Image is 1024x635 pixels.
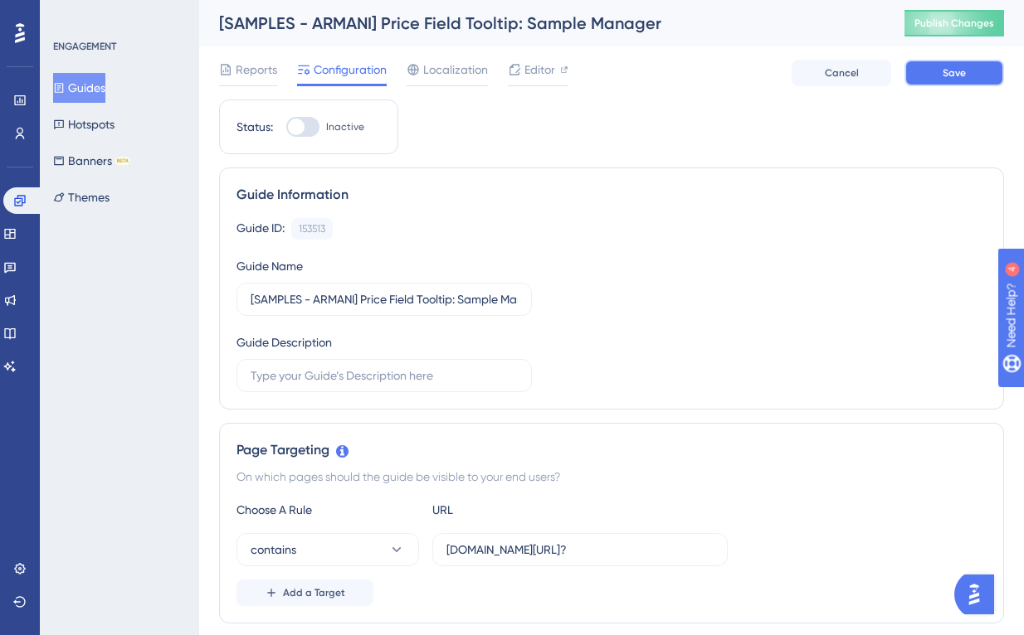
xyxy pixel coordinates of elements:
span: contains [251,540,296,560]
span: Publish Changes [914,17,994,30]
button: Save [905,60,1004,86]
div: 153513 [299,222,325,235]
span: Configuration [314,60,387,80]
div: Guide Name [236,256,303,276]
button: contains [236,533,419,566]
span: Inactive [326,120,364,133]
button: Guides [53,73,105,103]
div: BETA [115,157,130,165]
div: Status: [236,117,273,137]
button: Cancel [792,60,891,86]
button: Publish Changes [905,10,1004,36]
div: Page Targeting [236,440,987,460]
div: On which pages should the guide be visible to your end users? [236,467,987,487]
div: Guide Information [236,185,987,205]
span: Cancel [825,66,859,80]
input: Type your Guide’s Name here [251,290,518,308]
div: 4 [115,8,120,22]
div: URL [432,500,615,520]
iframe: UserGuiding AI Assistant Launcher [954,570,1004,619]
span: Localization [423,60,488,80]
input: yourwebsite.com/path [446,540,714,559]
div: [SAMPLES - ARMANI] Price Field Tooltip: Sample Manager [219,12,863,35]
span: Add a Target [283,586,345,599]
button: Themes [53,182,110,212]
div: ENGAGEMENT [53,40,116,53]
div: Choose A Rule [236,500,419,520]
button: Add a Target [236,579,373,606]
div: Guide Description [236,332,332,352]
button: BannersBETA [53,146,130,176]
span: Save [943,66,966,80]
span: Need Help? [39,4,104,24]
button: Hotspots [53,109,115,139]
span: Editor [524,60,555,80]
div: Guide ID: [236,218,285,240]
input: Type your Guide’s Description here [251,366,518,385]
span: Reports [236,60,277,80]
